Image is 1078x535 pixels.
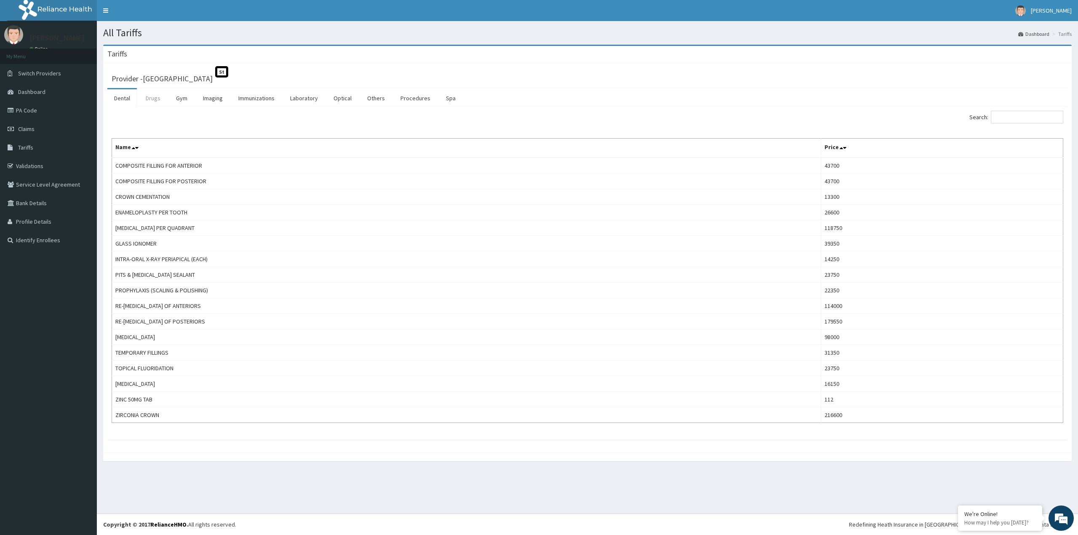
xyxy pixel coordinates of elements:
[821,376,1063,392] td: 16150
[821,345,1063,361] td: 31350
[821,267,1063,283] td: 23750
[112,283,821,298] td: PROPHYLAXIS (SCALING & POLISHING)
[103,27,1072,38] h1: All Tariffs
[112,376,821,392] td: [MEDICAL_DATA]
[821,139,1063,158] th: Price
[4,25,23,44] img: User Image
[112,236,821,251] td: GLASS IONOMER
[112,158,821,174] td: COMPOSITE FILLING FOR ANTERIOR
[112,251,821,267] td: INTRA-ORAL X-RAY PERIAPICAL (EACH)
[112,139,821,158] th: Name
[29,34,85,42] p: [PERSON_NAME]
[821,407,1063,423] td: 216600
[215,66,228,78] span: St
[360,89,392,107] a: Others
[394,89,437,107] a: Procedures
[112,267,821,283] td: PITS & [MEDICAL_DATA] SEALANT
[112,205,821,220] td: ENAMELOPLASTY PER TOOTH
[327,89,358,107] a: Optical
[1031,7,1072,14] span: [PERSON_NAME]
[139,89,167,107] a: Drugs
[29,46,50,52] a: Online
[150,521,187,528] a: RelianceHMO
[991,111,1063,123] input: Search:
[964,510,1036,518] div: We're Online!
[18,88,45,96] span: Dashboard
[821,220,1063,236] td: 118750
[821,392,1063,407] td: 112
[439,89,462,107] a: Spa
[1015,5,1026,16] img: User Image
[821,174,1063,189] td: 43700
[821,314,1063,329] td: 179550
[18,144,33,151] span: Tariffs
[112,361,821,376] td: TOPICAL FLUORIDATION
[112,298,821,314] td: RE-[MEDICAL_DATA] OF ANTERIORS
[849,520,1072,529] div: Redefining Heath Insurance in [GEOGRAPHIC_DATA] using Telemedicine and Data Science!
[821,189,1063,205] td: 13300
[112,220,821,236] td: [MEDICAL_DATA] PER QUADRANT
[283,89,325,107] a: Laboratory
[821,283,1063,298] td: 22350
[821,329,1063,345] td: 98000
[821,236,1063,251] td: 39350
[107,50,127,58] h3: Tariffs
[112,407,821,423] td: ZIRCONIA CROWN
[964,519,1036,526] p: How may I help you today?
[821,158,1063,174] td: 43700
[1018,30,1049,37] a: Dashboard
[112,189,821,205] td: CROWN CEMENTATION
[821,205,1063,220] td: 26600
[18,70,61,77] span: Switch Providers
[103,521,188,528] strong: Copyright © 2017 .
[821,298,1063,314] td: 114000
[18,125,35,133] span: Claims
[821,251,1063,267] td: 14250
[196,89,229,107] a: Imaging
[969,111,1063,123] label: Search:
[112,314,821,329] td: RE-[MEDICAL_DATA] OF POSTERIORS
[169,89,194,107] a: Gym
[112,174,821,189] td: COMPOSITE FILLING FOR POSTERIOR
[112,329,821,345] td: [MEDICAL_DATA]
[821,361,1063,376] td: 23750
[112,392,821,407] td: ZINC 50MG TAB
[107,89,137,107] a: Dental
[97,514,1078,535] footer: All rights reserved.
[232,89,281,107] a: Immunizations
[112,75,213,83] h3: Provider - [GEOGRAPHIC_DATA]
[1050,30,1072,37] li: Tariffs
[112,345,821,361] td: TEMPORARY FILLINGS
